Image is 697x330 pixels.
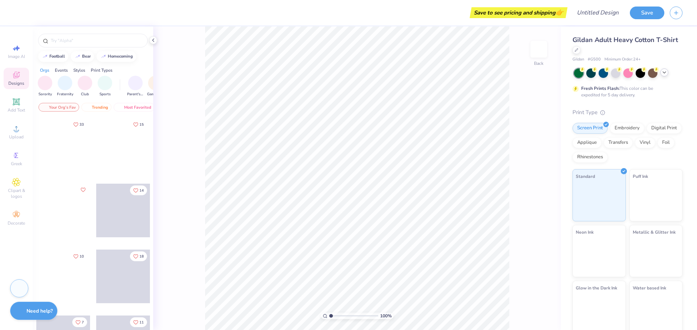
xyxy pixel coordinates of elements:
[81,92,89,97] span: Club
[576,182,623,218] img: Standard
[127,92,144,97] span: Parent's Weekend
[98,76,112,97] button: filter button
[82,321,84,324] span: 7
[633,293,680,330] img: Water based Ink
[555,8,563,17] span: 👉
[41,79,49,87] img: Sorority Image
[604,57,641,63] span: Minimum Order: 24 +
[81,103,111,112] div: Trending
[4,188,29,199] span: Clipart & logos
[635,137,655,148] div: Vinyl
[38,76,52,97] div: filter for Sorority
[633,228,676,236] span: Metallic & Glitter Ink
[27,308,53,314] strong: Need help?
[97,51,136,62] button: homecoming
[151,79,160,87] img: Game Day Image
[55,67,68,74] div: Events
[630,7,664,19] button: Save
[8,54,25,59] span: Image AI
[71,51,94,62] button: bear
[139,321,144,324] span: 11
[147,92,164,97] span: Game Day
[50,37,143,44] input: Try "Alpha"
[98,76,112,97] div: filter for Sports
[572,108,682,117] div: Print Type
[130,120,147,129] button: Like
[139,255,144,258] span: 18
[70,251,87,261] button: Like
[8,220,25,226] span: Decorate
[576,228,594,236] span: Neon Ink
[57,76,73,97] div: filter for Fraternity
[38,92,52,97] span: Sorority
[42,105,48,110] img: most_fav.gif
[8,80,24,86] span: Designs
[42,54,48,59] img: trend_line.gif
[101,79,109,87] img: Sports Image
[57,92,73,97] span: Fraternity
[117,105,123,110] img: most_fav.gif
[72,317,87,327] button: Like
[80,255,84,258] span: 10
[91,67,113,74] div: Print Types
[8,107,25,113] span: Add Text
[80,123,84,126] span: 33
[81,79,89,87] img: Club Image
[657,137,674,148] div: Foil
[114,103,155,112] div: Most Favorited
[531,42,546,57] img: Back
[633,172,648,180] span: Puff Ink
[78,76,92,97] div: filter for Club
[70,120,87,129] button: Like
[130,317,147,327] button: Like
[576,238,623,274] img: Neon Ink
[572,35,678,44] span: Gildan Adult Heavy Cotton T-Shirt
[576,293,623,330] img: Glow in the Dark Ink
[75,54,81,59] img: trend_line.gif
[130,251,147,261] button: Like
[139,189,144,192] span: 14
[130,185,147,195] button: Like
[139,123,144,126] span: 15
[647,123,682,134] div: Digital Print
[581,85,620,91] strong: Fresh Prints Flash:
[127,76,144,97] button: filter button
[147,76,164,97] div: filter for Game Day
[572,123,608,134] div: Screen Print
[49,54,65,58] div: football
[11,161,22,167] span: Greek
[38,76,52,97] button: filter button
[571,5,624,20] input: Untitled Design
[572,57,584,63] span: Gildan
[73,67,85,74] div: Styles
[576,172,595,180] span: Standard
[633,238,680,274] img: Metallic & Glitter Ink
[9,134,24,140] span: Upload
[610,123,644,134] div: Embroidery
[38,51,68,62] button: football
[127,76,144,97] div: filter for Parent's Weekend
[534,60,543,67] div: Back
[604,137,633,148] div: Transfers
[572,152,608,163] div: Rhinestones
[61,79,69,87] img: Fraternity Image
[633,182,680,218] img: Puff Ink
[581,85,670,98] div: This color can be expedited for 5 day delivery.
[85,105,90,110] img: trending.gif
[108,54,133,58] div: homecoming
[633,284,666,292] span: Water based Ink
[380,313,392,319] span: 100 %
[99,92,111,97] span: Sports
[147,76,164,97] button: filter button
[57,76,73,97] button: filter button
[38,103,79,112] div: Your Org's Fav
[40,67,49,74] div: Orgs
[101,54,106,59] img: trend_line.gif
[576,284,617,292] span: Glow in the Dark Ink
[131,79,140,87] img: Parent's Weekend Image
[79,185,87,194] button: Like
[472,7,566,18] div: Save to see pricing and shipping
[78,76,92,97] button: filter button
[572,137,602,148] div: Applique
[82,54,91,58] div: bear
